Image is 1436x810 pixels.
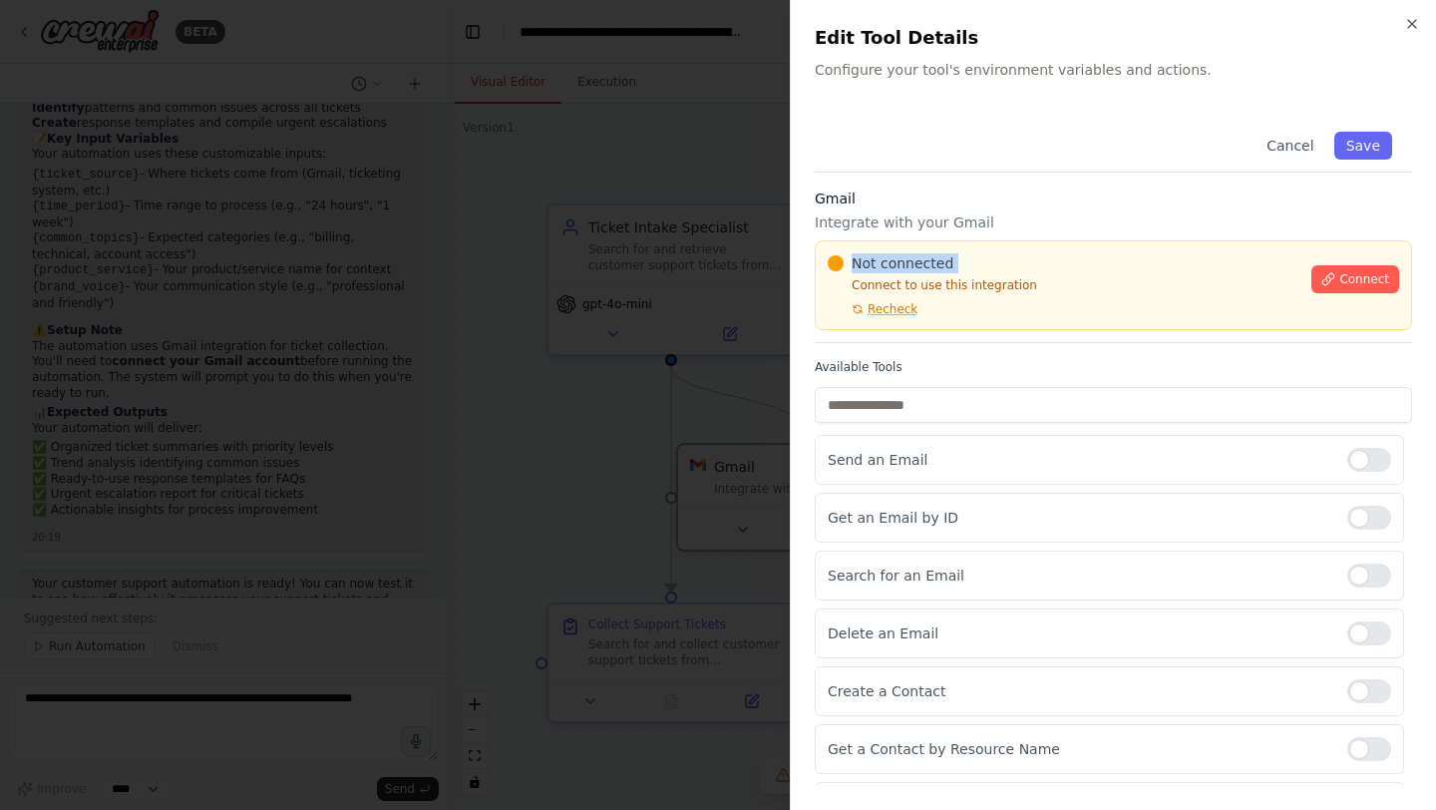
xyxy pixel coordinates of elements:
[815,212,1412,232] p: Integrate with your Gmail
[868,301,917,317] span: Recheck
[815,24,1412,52] h2: Edit Tool Details
[828,623,1331,643] p: Delete an Email
[828,681,1331,701] p: Create a Contact
[815,60,1412,80] p: Configure your tool's environment variables and actions.
[828,508,1331,528] p: Get an Email by ID
[828,301,917,317] button: Recheck
[1311,265,1399,293] button: Connect
[815,359,1412,375] label: Available Tools
[828,450,1331,470] p: Send an Email
[1255,132,1325,160] button: Cancel
[828,739,1331,759] p: Get a Contact by Resource Name
[1339,271,1389,287] span: Connect
[815,189,1412,208] h3: Gmail
[852,253,953,273] span: Not connected
[828,277,1299,293] p: Connect to use this integration
[828,566,1331,586] p: Search for an Email
[1334,132,1392,160] button: Save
